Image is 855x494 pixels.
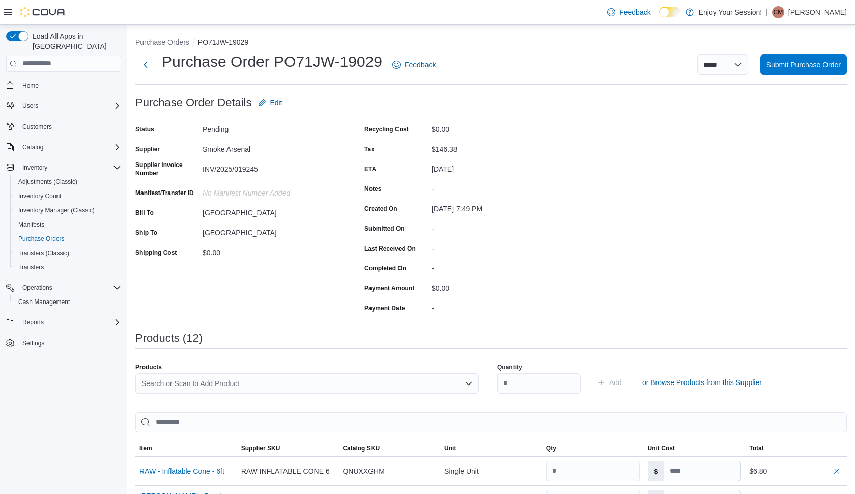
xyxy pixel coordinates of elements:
button: Catalog [2,140,125,154]
div: Pending [203,121,339,133]
label: Recycling Cost [364,125,409,133]
p: [PERSON_NAME] [788,6,847,18]
span: Qty [546,444,556,452]
label: Bill To [135,209,154,217]
nav: An example of EuiBreadcrumbs [135,37,847,49]
span: Reports [22,318,44,326]
span: Unit Cost [648,444,675,452]
label: Supplier Invoice Number [135,161,198,177]
img: Cova [20,7,66,17]
a: Inventory Manager (Classic) [14,204,99,216]
span: Manifests [18,221,44,229]
nav: Complex example [6,74,121,377]
div: Christina Mitchell [772,6,784,18]
span: Settings [22,339,44,347]
span: Purchase Orders [18,235,65,243]
button: or Browse Products from this Supplier [638,372,766,393]
button: Reports [2,315,125,330]
a: Settings [18,337,48,349]
span: Transfers (Classic) [18,249,69,257]
label: Last Received On [364,244,416,253]
span: Unit [444,444,456,452]
div: [DATE] 7:49 PM [432,201,568,213]
a: Feedback [603,2,654,22]
div: $0.00 [203,244,339,257]
button: Customers [2,119,125,134]
span: Inventory [22,163,47,172]
div: - [432,181,568,193]
button: Settings [2,336,125,350]
button: Qty [542,440,644,456]
div: - [432,260,568,272]
div: $0.00 [432,121,568,133]
label: Completed On [364,264,406,272]
span: Users [22,102,38,110]
a: Adjustments (Classic) [14,176,81,188]
a: Customers [18,121,56,133]
input: Dark Mode [659,7,680,17]
button: Users [2,99,125,113]
button: Home [2,78,125,93]
label: Payment Amount [364,284,414,292]
button: Open list of options [465,379,473,388]
div: $0.00 [432,280,568,292]
button: Supplier SKU [237,440,339,456]
label: Products [135,363,162,371]
button: Manifests [10,217,125,232]
label: Notes [364,185,381,193]
span: Inventory Manager (Classic) [14,204,121,216]
label: Manifest/Transfer ID [135,189,194,197]
a: Transfers (Classic) [14,247,73,259]
button: Transfers [10,260,125,275]
button: Inventory Manager (Classic) [10,203,125,217]
h3: Purchase Order Details [135,97,252,109]
span: Add [609,377,622,388]
button: Submit Purchase Order [760,54,847,75]
button: Reports [18,316,48,328]
button: Next [135,54,156,75]
p: | [766,6,768,18]
div: [DATE] [432,161,568,173]
span: Transfers (Classic) [14,247,121,259]
span: Dark Mode [659,17,660,18]
div: - [432,240,568,253]
div: $146.38 [432,141,568,153]
button: Inventory [18,161,51,174]
div: INV/2025/019245 [203,161,339,173]
span: Catalog [22,143,43,151]
div: [GEOGRAPHIC_DATA] [203,225,339,237]
span: Catalog [18,141,121,153]
button: Inventory Count [10,189,125,203]
span: Operations [18,282,121,294]
a: Transfers [14,261,48,273]
span: Submit Purchase Order [766,60,841,70]
button: Purchase Orders [10,232,125,246]
span: Inventory Manager (Classic) [18,206,95,214]
button: Item [135,440,237,456]
span: Total [749,444,763,452]
span: Inventory Count [14,190,121,202]
span: Inventory Count [18,192,62,200]
button: Unit [440,440,542,456]
span: Feedback [619,7,650,17]
span: CM [774,6,783,18]
span: QNUXXGHM [343,465,384,477]
label: Supplier [135,145,160,153]
span: Purchase Orders [14,233,121,245]
span: Home [22,81,39,90]
a: Inventory Count [14,190,66,202]
button: Total [745,440,847,456]
label: Status [135,125,154,133]
div: Single Unit [440,461,542,481]
h1: Purchase Order PO71JW-19029 [162,51,382,72]
span: Item [139,444,152,452]
div: - [432,221,568,233]
button: Unit Cost [644,440,746,456]
button: Catalog SKU [338,440,440,456]
span: Manifests [14,218,121,231]
span: Home [18,79,121,92]
span: Reports [18,316,121,328]
button: Add [593,372,626,393]
span: Edit [270,98,282,108]
label: $ [648,461,664,481]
